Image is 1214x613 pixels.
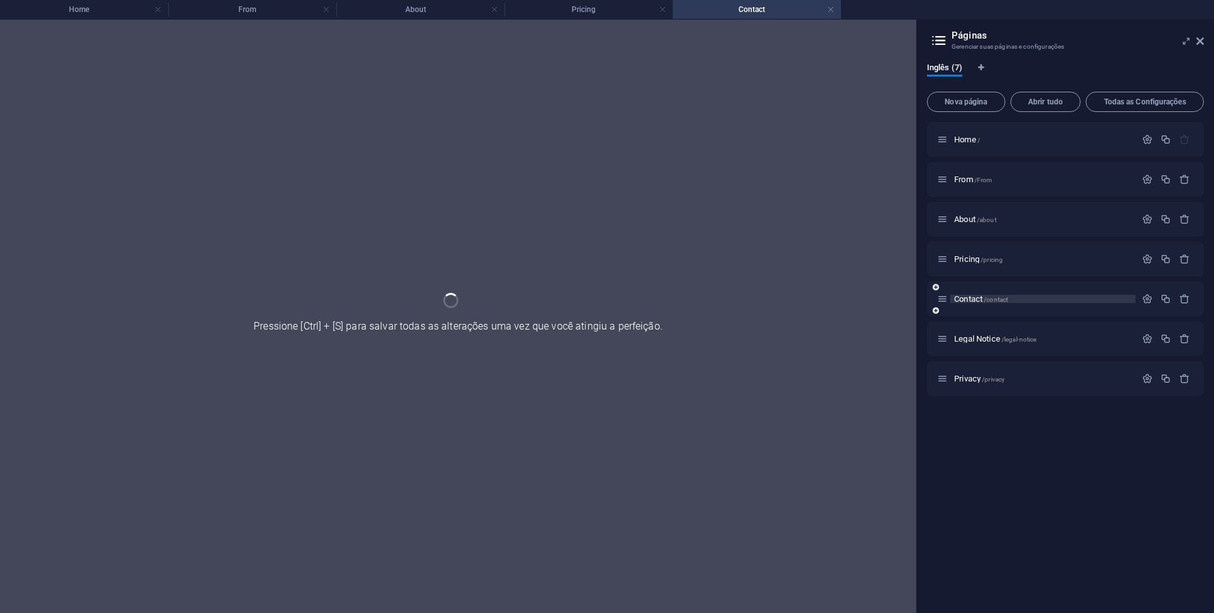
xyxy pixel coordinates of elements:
[1010,92,1081,112] button: Abrir tudo
[1016,98,1076,106] span: Abrir tudo
[336,3,505,16] h4: About
[954,254,1003,264] span: Pricing
[927,60,962,78] span: Inglês (7)
[1160,174,1171,185] div: Duplicar
[1142,174,1153,185] div: Configurações
[927,92,1005,112] button: Nova página
[952,30,1204,41] h2: Páginas
[982,376,1005,383] span: /privacy
[1160,254,1171,264] div: Duplicar
[954,294,1008,304] span: Contact
[954,135,980,144] span: Home
[1142,254,1153,264] div: Configurações
[950,135,1136,144] div: Home/
[1160,214,1171,225] div: Duplicar
[927,63,1204,87] div: Guia de Idiomas
[1179,333,1190,344] div: Remover
[1086,92,1204,112] button: Todas as Configurações
[1142,373,1153,384] div: Configurações
[1091,98,1198,106] span: Todas as Configurações
[1179,294,1190,304] div: Remover
[950,175,1136,183] div: From/From
[1179,254,1190,264] div: Remover
[1179,214,1190,225] div: Remover
[984,296,1008,303] span: /contact
[981,256,1003,263] span: /pricing
[505,3,673,16] h4: Pricing
[977,216,996,223] span: /about
[954,214,996,224] span: Clique para abrir a página
[950,295,1136,303] div: Contact/contact
[1142,214,1153,225] div: Configurações
[1160,134,1171,145] div: Duplicar
[954,175,992,184] span: From
[1179,134,1190,145] div: A página inicial não pode ser excluída
[954,374,1005,383] span: Privacy
[1179,373,1190,384] div: Remover
[168,3,336,16] h4: From
[1179,174,1190,185] div: Remover
[952,41,1179,53] h3: Gerenciar suas páginas e configurações
[950,255,1136,263] div: Pricing/pricing
[950,375,1136,383] div: Privacy/privacy
[950,215,1136,223] div: About/about
[1142,134,1153,145] div: Configurações
[933,98,1000,106] span: Nova página
[1002,336,1037,343] span: /legal-notice
[1142,333,1153,344] div: Configurações
[954,334,1036,344] span: Legal Notice
[1160,333,1171,344] div: Duplicar
[978,137,980,144] span: /
[974,176,993,183] span: /From
[950,335,1136,343] div: Legal Notice/legal-notice
[1160,373,1171,384] div: Duplicar
[673,3,841,16] h4: Contact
